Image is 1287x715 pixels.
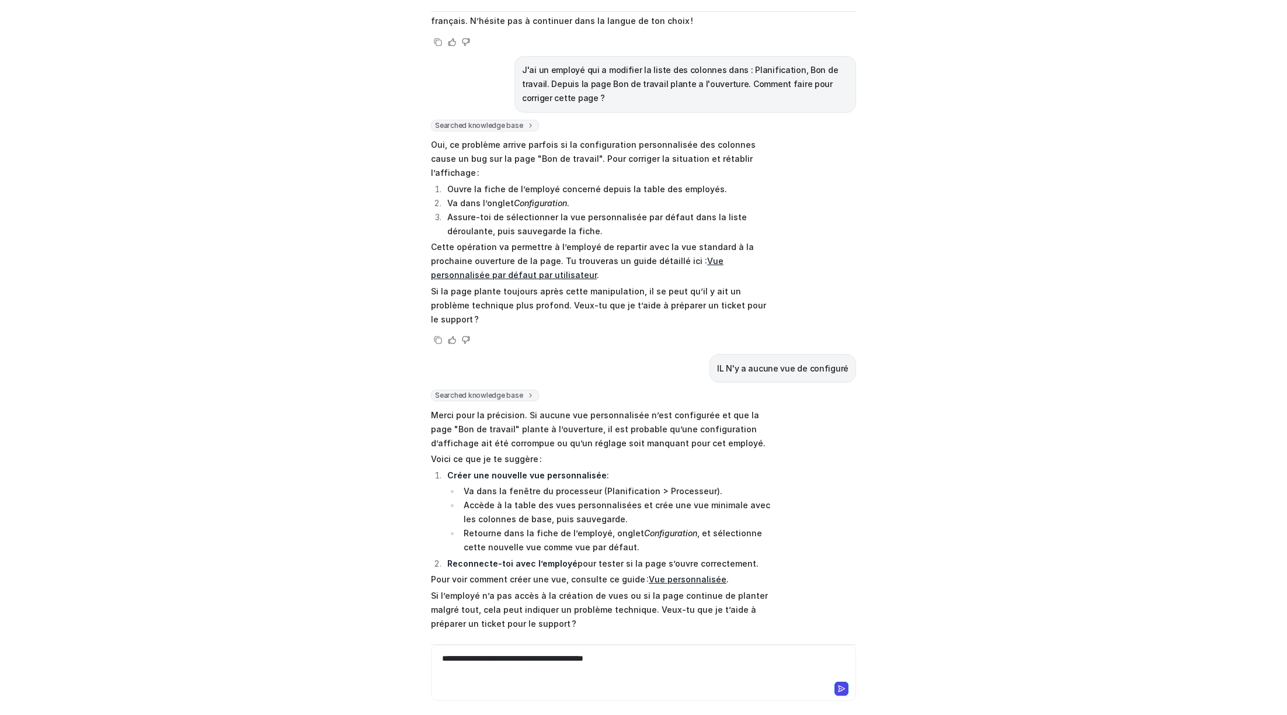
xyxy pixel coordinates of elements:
p: : [447,468,773,483]
p: Oui, ce problème arrive parfois si la configuration personnalisée des colonnes cause un bug sur l... [431,138,773,180]
p: Voici ce que je te suggère : [431,452,773,466]
li: Va dans la fenêtre du processeur (Planification > Processeur). [460,484,773,498]
p: Cette opération va permettre à l’employé de repartir avec la vue standard à la prochaine ouvertur... [431,240,773,282]
li: Ouvre la fiche de l’employé concerné depuis la table des employés. [444,182,773,196]
strong: Reconnecte-toi avec l’employé [447,558,578,568]
p: IL N'y a aucune vue de configuré [717,362,848,376]
em: Configuration [644,528,697,538]
li: Assure-toi de sélectionner la vue personnalisée par défaut dans la liste déroulante, puis sauvega... [444,210,773,238]
span: Searched knowledge base [431,120,539,131]
p: Pour voir comment créer une vue, consulte ce guide : . [431,572,773,586]
li: Accède à la table des vues personnalisées et crée une vue minimale avec les colonnes de base, pui... [460,498,773,526]
p: pour tester si la page s’ouvre correctement. [447,557,773,571]
li: Va dans l’onglet . [444,196,773,210]
p: Si l’employé n’a pas accès à la création de vues ou si la page continue de planter malgré tout, c... [431,589,773,631]
li: Retourne dans la fiche de l’employé, onglet , et sélectionne cette nouvelle vue comme vue par déf... [460,526,773,554]
span: Searched knowledge base [431,390,539,401]
a: Vue personnalisée [649,574,726,584]
em: Configuration [514,198,567,208]
strong: Créer une nouvelle vue personnalisée [447,470,607,480]
p: J'ai un employé qui a modifier la liste des colonnes dans : Planification, Bon de travail. Depuis... [522,63,848,105]
p: Merci pour la précision. Si aucune vue personnalisée n’est configurée et que la page "Bon de trav... [431,408,773,450]
p: Si la page plante toujours après cette manipulation, il se peut qu’il y ait un problème technique... [431,284,773,327]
